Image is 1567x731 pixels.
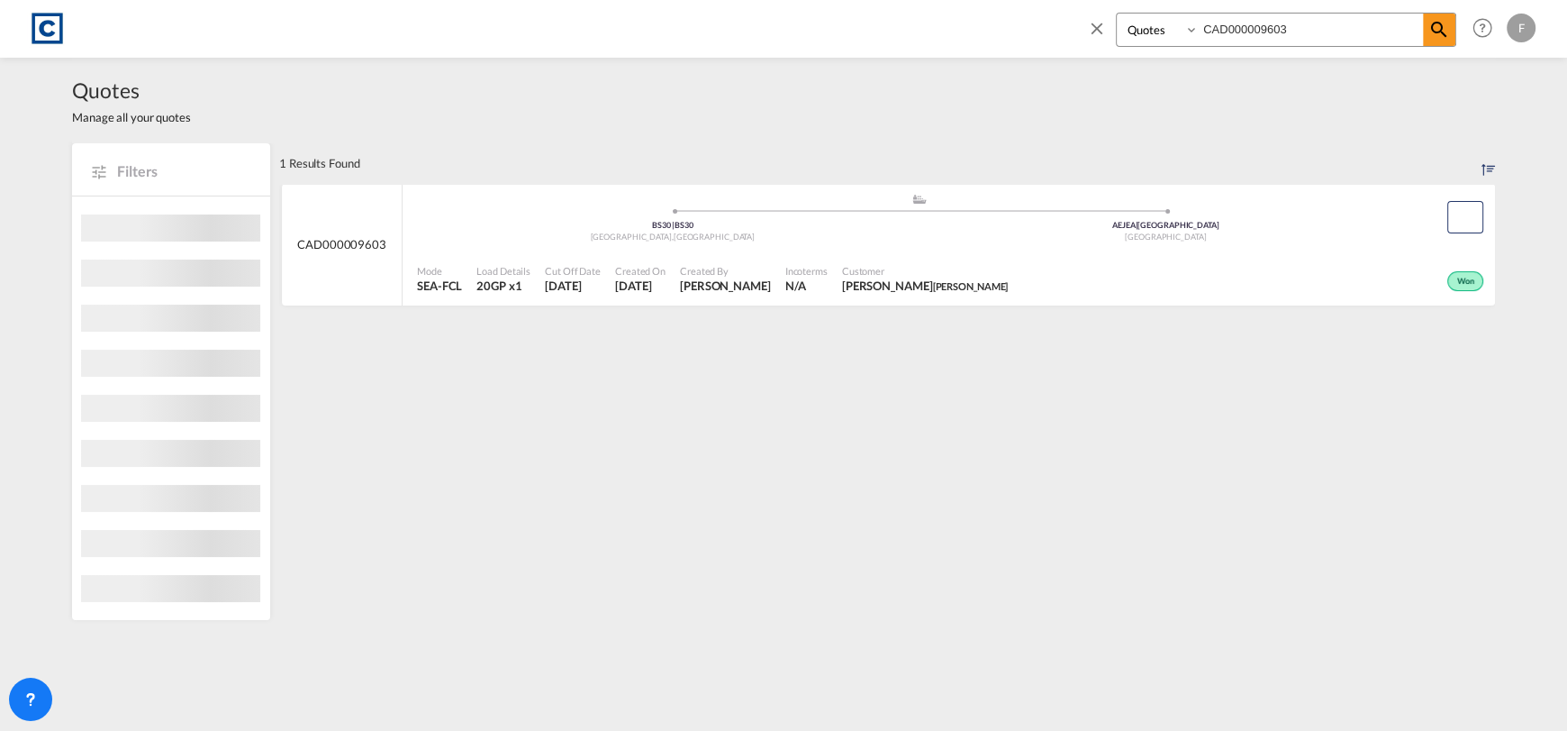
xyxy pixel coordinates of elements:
div: 1 Results Found [279,143,360,183]
span: Quotes [72,76,191,105]
input: Enter Quotation Number [1199,14,1423,45]
span: [GEOGRAPHIC_DATA] [590,232,673,242]
span: [GEOGRAPHIC_DATA] [1125,232,1206,242]
span: 20GP x 1 [476,278,530,294]
span: Jordan Hawley Hawley [842,278,1008,294]
span: Incoterms [785,264,828,278]
div: N/A [785,278,806,294]
span: Mode [417,264,462,278]
span: [GEOGRAPHIC_DATA] [674,232,755,242]
span: CAD000009603 [297,236,386,252]
span: 4 Sep 2025 [615,278,666,294]
span: | [672,220,675,230]
md-icon: icon-magnify [1428,19,1450,41]
div: Sort by: Created On [1481,143,1495,183]
span: SEA-FCL [417,278,462,294]
span: | [1135,220,1137,230]
span: AEJEA [GEOGRAPHIC_DATA] [1112,220,1219,230]
span: , [672,232,674,242]
div: Won [1447,271,1483,291]
div: F [1507,14,1535,42]
span: icon-magnify [1423,14,1455,46]
div: Help [1467,13,1507,45]
span: BS30 [675,220,693,230]
span: 4 Sep 2025 [545,278,601,294]
img: 1fdb9190129311efbfaf67cbb4249bed.jpeg [27,8,68,49]
md-icon: assets/icons/custom/copyQuote.svg [1454,206,1476,228]
span: Anthony Lomax [680,278,771,294]
span: Customer [842,264,1008,278]
span: Won [1457,276,1479,288]
span: BS30 [652,220,675,230]
span: icon-close [1087,13,1116,56]
span: Cut Off Date [545,264,601,278]
span: Created On [615,264,666,278]
span: Filters [117,161,252,181]
md-icon: icon-close [1087,18,1107,38]
span: [PERSON_NAME] [932,280,1008,292]
span: Created By [680,264,771,278]
button: Copy Quote [1447,201,1483,233]
md-icon: assets/icons/custom/ship-fill.svg [909,195,930,204]
span: Load Details [476,264,530,278]
span: Manage all your quotes [72,109,191,125]
div: CAD000009603 assets/icons/custom/ship-fill.svgassets/icons/custom/roll-o-plane.svgOrigin United K... [282,184,1495,306]
span: Help [1467,13,1498,43]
